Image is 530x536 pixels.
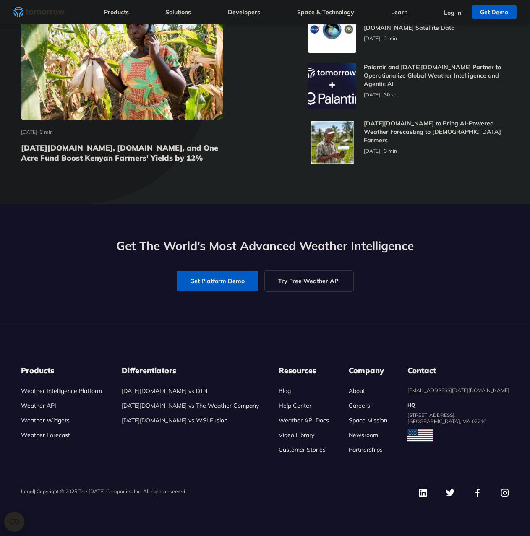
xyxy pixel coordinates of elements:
a: About [349,387,365,395]
a: Home link [13,6,68,18]
a: [EMAIL_ADDRESS][DATE][DOMAIN_NAME] [407,387,509,393]
a: Weather Intelligence Platform [21,387,102,395]
a: Learn [391,8,407,16]
img: Linkedin [418,488,428,497]
a: Get Demo [472,5,517,19]
h3: [DATE][DOMAIN_NAME] to Bring AI-Powered Weather Forecasting to [DEMOGRAPHIC_DATA] Farmers [364,119,509,144]
a: Customer Stories [279,446,326,453]
span: publish date [21,129,37,135]
a: Blog [279,387,291,395]
span: · [381,91,383,98]
a: Help Center [279,402,311,409]
a: Legal [21,488,34,494]
a: Weather API [21,402,56,409]
img: Facebook [473,488,482,497]
h3: [DATE][DOMAIN_NAME], [DOMAIN_NAME], and One Acre Fund Boost Kenyan Farmers’ Yields by 12% [21,143,223,163]
a: Read Palantir and Tomorrow.io Partner to Operationalize Global Weather Intelligence and Agentic AI [308,63,509,109]
a: Read Tomorrow.io, TomorrowNow.org, and One Acre Fund Boost Kenyan Farmers’ Yields by 12% [21,7,223,163]
a: Solutions [165,8,191,16]
h2: Get The World’s Most Advanced Weather Intelligence [27,238,504,254]
h3: Company [349,366,387,376]
img: Twitter [446,488,455,497]
a: Space Mission [349,416,387,424]
a: [DATE][DOMAIN_NAME] vs DTN [122,387,207,395]
a: [DATE][DOMAIN_NAME] vs The Weather Company [122,402,259,409]
span: Estimated reading time [384,35,397,42]
span: Estimated reading time [40,129,53,135]
a: [DATE][DOMAIN_NAME] vs WSI Fusion [122,416,227,424]
a: Read Tomorrow.io to Bring AI-Powered Weather Forecasting to Filipino Farmers [308,119,509,165]
a: Log In [444,9,461,16]
a: Get Platform Demo [177,271,258,291]
dt: Contact [407,366,509,376]
h3: Differentiators [122,366,259,376]
dl: contact details [407,366,509,424]
h3: Palantir and [DATE][DOMAIN_NAME] Partner to Operationalize Global Weather Intelligence and Agenti... [364,63,509,88]
a: Careers [349,402,370,409]
span: Estimated reading time [384,148,397,154]
a: Products [104,8,129,16]
img: usa flag [407,429,433,442]
span: publish date [364,148,380,154]
a: Weather Forecast [21,431,70,439]
dd: [STREET_ADDRESS], [GEOGRAPHIC_DATA], MA 02210 [407,412,509,424]
h3: Products [21,366,102,376]
span: Estimated reading time [384,91,399,98]
a: Read Independent U.S. Government Validation Confirms Overwhelming Positive Impact of Tomorrow.io ... [308,7,509,53]
span: · [381,148,383,154]
h3: Independent U.S. Government Validation Confirms Overwhelming Positive Impact of [DATE][DOMAIN_NAM... [364,7,509,32]
h3: Resources [279,366,329,376]
span: · [37,129,39,135]
a: Video Library [279,431,314,439]
a: Try Free Weather API [265,271,353,291]
a: Weather Widgets [21,416,70,424]
a: Weather API Docs [279,416,329,424]
a: Space & Technology [297,8,354,16]
span: publish date [364,35,380,42]
button: Open CMP widget [4,512,24,532]
span: · [381,35,383,42]
p: | Copyright © 2025 The [DATE] Companies Inc. All rights reserved [21,488,185,494]
a: Developers [228,8,260,16]
span: publish date [364,91,380,98]
dt: HQ [407,402,509,409]
a: Partnerships [349,446,383,453]
a: Newsroom [349,431,378,439]
img: Instagram [500,488,509,497]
